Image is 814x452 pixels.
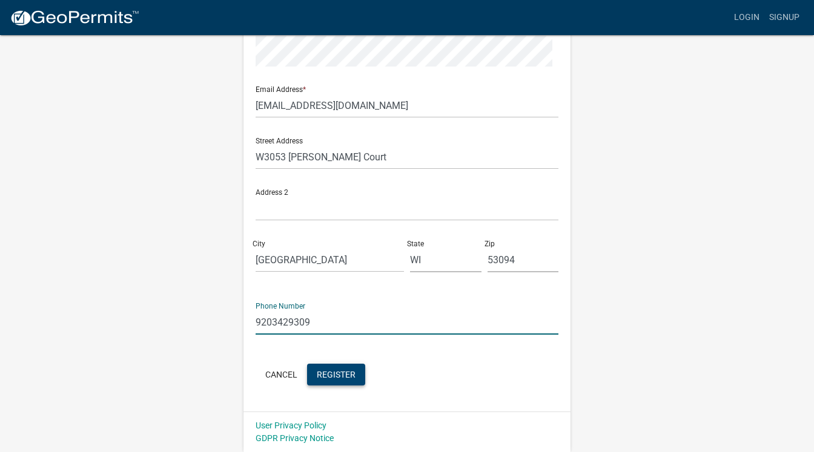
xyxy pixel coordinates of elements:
[256,421,326,430] a: User Privacy Policy
[256,364,307,385] button: Cancel
[764,6,804,29] a: Signup
[317,370,356,379] span: Register
[307,364,365,385] button: Register
[256,433,334,443] a: GDPR Privacy Notice
[729,6,764,29] a: Login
